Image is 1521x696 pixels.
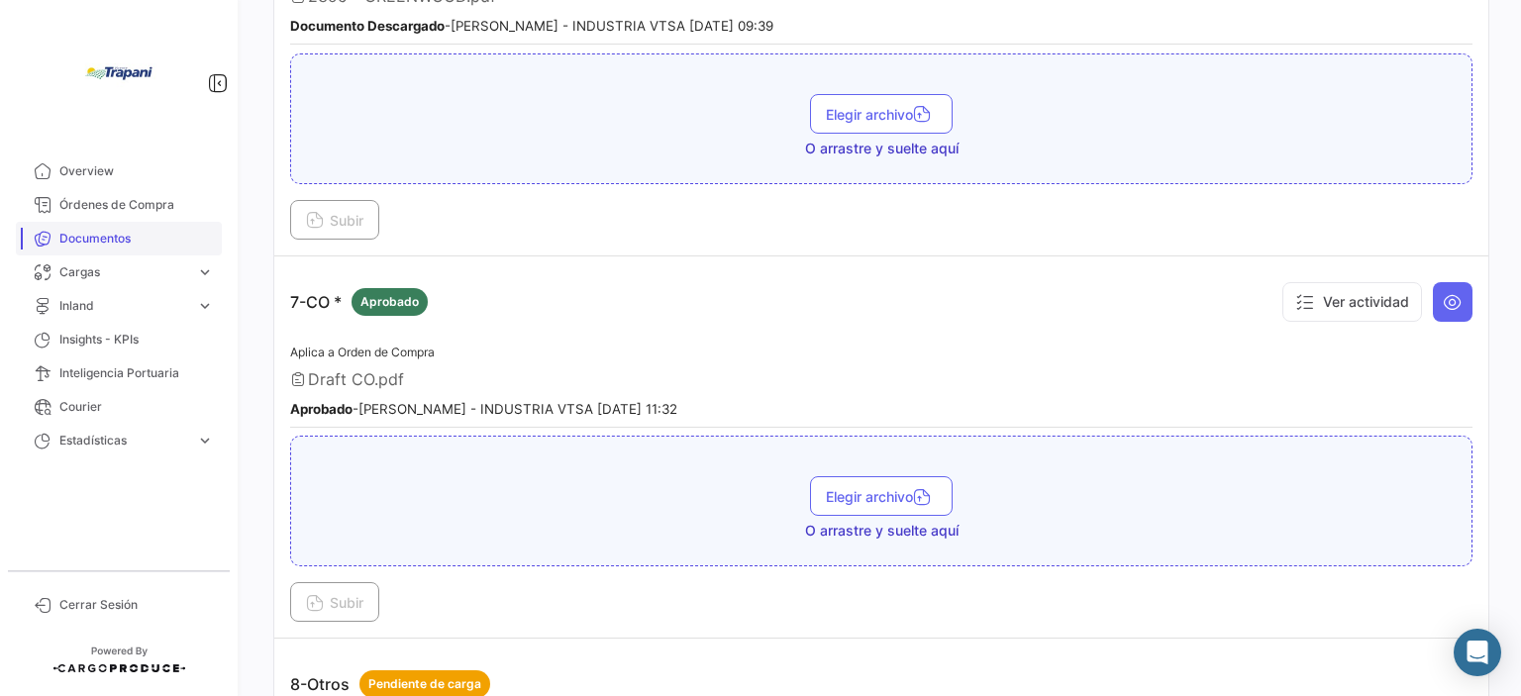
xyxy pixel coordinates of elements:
button: Ver actividad [1282,282,1422,322]
span: O arrastre y suelte aquí [805,521,959,541]
small: - [PERSON_NAME] - INDUSTRIA VTSA [DATE] 11:32 [290,401,677,417]
a: Órdenes de Compra [16,188,222,222]
button: Subir [290,582,379,622]
span: Courier [59,398,214,416]
a: Courier [16,390,222,424]
a: Inteligencia Portuaria [16,356,222,390]
b: Aprobado [290,401,353,417]
span: Subir [306,212,363,229]
button: Subir [290,200,379,240]
b: Documento Descargado [290,18,445,34]
p: 7-CO * [290,288,428,316]
a: Insights - KPIs [16,323,222,356]
span: Draft CO.pdf [308,369,404,389]
span: Pendiente de carga [368,675,481,693]
span: Elegir archivo [826,106,937,123]
span: Órdenes de Compra [59,196,214,214]
span: Subir [306,594,363,611]
small: - [PERSON_NAME] - INDUSTRIA VTSA [DATE] 09:39 [290,18,773,34]
button: Elegir archivo [810,476,953,516]
span: Inland [59,297,188,315]
span: Cerrar Sesión [59,596,214,614]
span: Aprobado [360,293,419,311]
span: expand_more [196,297,214,315]
span: Aplica a Orden de Compra [290,345,435,359]
span: O arrastre y suelte aquí [805,139,959,158]
span: Insights - KPIs [59,331,214,348]
span: Inteligencia Portuaria [59,364,214,382]
a: Overview [16,154,222,188]
span: expand_more [196,432,214,449]
span: expand_more [196,263,214,281]
span: Overview [59,162,214,180]
span: Elegir archivo [826,488,937,505]
div: Abrir Intercom Messenger [1454,629,1501,676]
span: Cargas [59,263,188,281]
a: Documentos [16,222,222,255]
span: Estadísticas [59,432,188,449]
button: Elegir archivo [810,94,953,134]
span: Documentos [59,230,214,248]
img: bd005829-9598-4431-b544-4b06bbcd40b2.jpg [69,24,168,123]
